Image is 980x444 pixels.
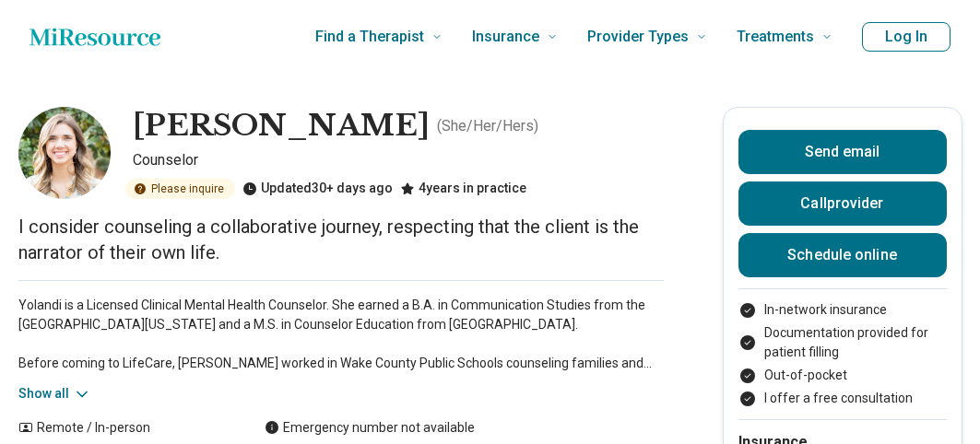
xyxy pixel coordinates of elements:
a: Home page [30,18,160,55]
button: Callprovider [738,181,947,226]
button: Log In [862,22,950,52]
li: In-network insurance [738,300,947,320]
p: Yolandi is a Licensed Clinical Mental Health Counselor. She earned a B.A. in Communication Studie... [18,296,664,373]
ul: Payment options [738,300,947,408]
p: I consider counseling a collaborative journey, respecting that the client is the narrator of thei... [18,214,664,265]
div: Remote / In-person [18,418,228,438]
span: Provider Types [587,24,689,50]
div: Updated 30+ days ago [242,179,393,199]
li: Out-of-pocket [738,366,947,385]
span: Insurance [472,24,539,50]
a: Schedule online [738,233,947,277]
span: Treatments [737,24,814,50]
span: Find a Therapist [315,24,424,50]
li: Documentation provided for patient filling [738,323,947,362]
button: Send email [738,130,947,174]
div: Emergency number not available [265,418,475,438]
button: Show all [18,384,91,403]
li: I offer a free consultation [738,389,947,408]
div: Please inquire [125,179,235,199]
h1: [PERSON_NAME] [133,107,430,146]
img: Yolandi Rause, Counselor [18,107,111,199]
p: ( She/Her/Hers ) [437,115,538,137]
p: Counselor [133,149,664,171]
div: 4 years in practice [400,179,526,199]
